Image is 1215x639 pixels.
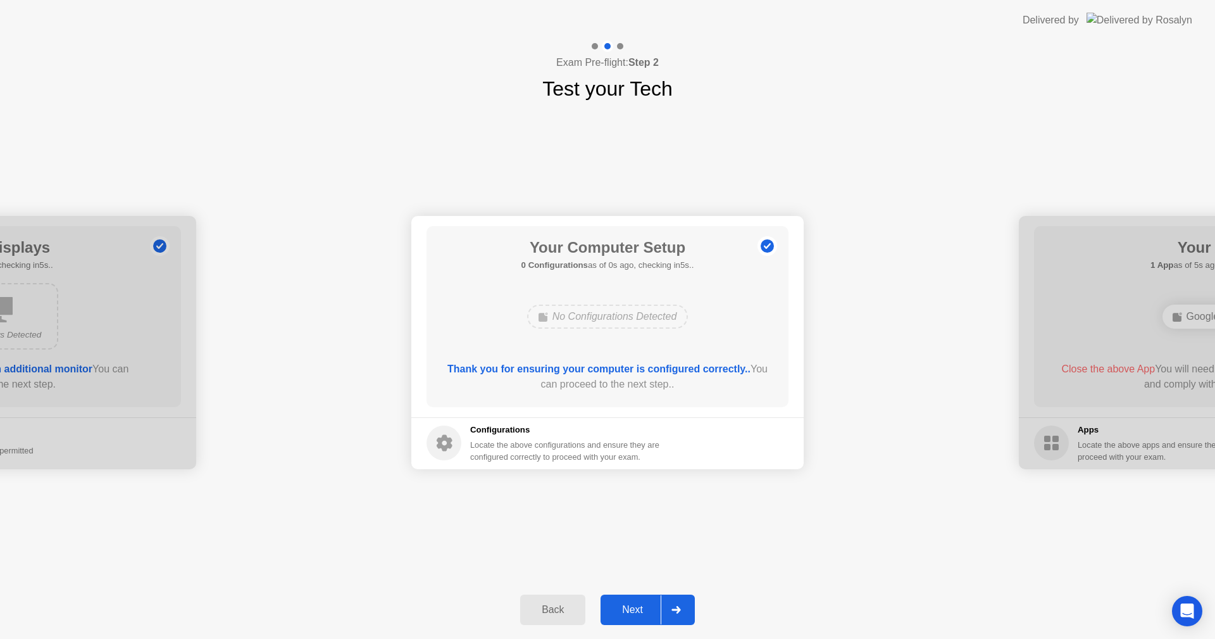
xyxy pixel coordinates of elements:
h5: Configurations [470,424,662,436]
b: Step 2 [628,57,659,68]
b: 0 Configurations [521,260,588,270]
div: Locate the above configurations and ensure they are configured correctly to proceed with your exam. [470,439,662,463]
div: You can proceed to the next step.. [445,362,771,392]
button: Back [520,595,585,625]
button: Next [601,595,695,625]
div: Delivered by [1023,13,1079,28]
h1: Your Computer Setup [521,236,694,259]
b: Thank you for ensuring your computer is configured correctly.. [447,364,751,374]
div: Next [604,604,661,616]
h1: Test your Tech [542,73,673,104]
h5: as of 0s ago, checking in5s.. [521,259,694,272]
h4: Exam Pre-flight: [556,55,659,70]
div: Open Intercom Messenger [1172,596,1202,626]
div: No Configurations Detected [527,305,688,329]
div: Back [524,604,582,616]
img: Delivered by Rosalyn [1087,13,1192,27]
